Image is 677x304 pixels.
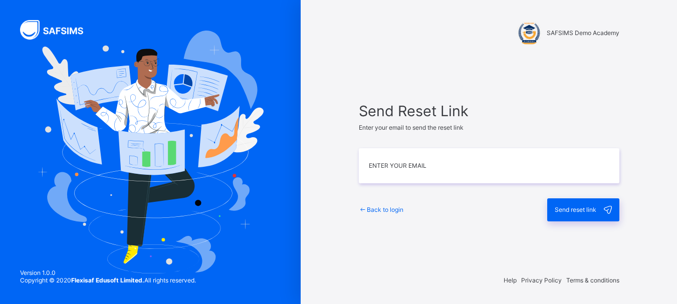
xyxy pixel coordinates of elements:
[555,206,596,213] span: Send reset link
[547,29,619,37] span: SAFSIMS Demo Academy
[517,20,542,45] img: SAFSIMS Demo Academy
[367,206,403,213] span: Back to login
[359,102,619,120] span: Send Reset Link
[359,206,404,213] a: Back to login
[20,269,196,276] span: Version 1.0.0
[37,31,264,274] img: Hero Image
[566,276,619,284] span: Terms & conditions
[359,124,464,131] span: Enter your email to send the reset link
[521,276,562,284] span: Privacy Policy
[20,276,196,284] span: Copyright © 2020 All rights reserved.
[71,276,144,284] strong: Flexisaf Edusoft Limited.
[504,276,517,284] span: Help
[20,20,95,40] img: SAFSIMS Logo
